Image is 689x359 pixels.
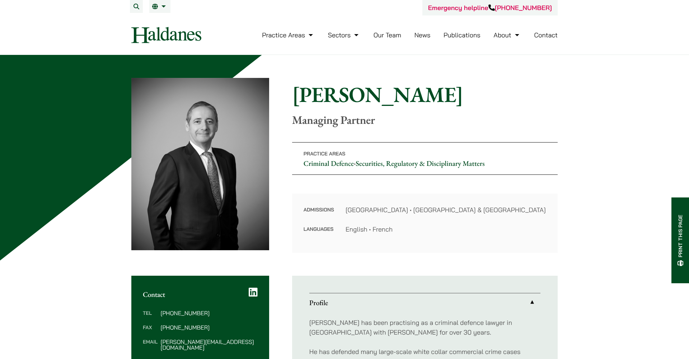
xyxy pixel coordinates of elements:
[356,159,484,168] a: Securities, Regulatory & Disciplinary Matters
[292,81,558,107] h1: [PERSON_NAME]
[143,325,158,339] dt: Fax
[493,31,521,39] a: About
[160,339,257,350] dd: [PERSON_NAME][EMAIL_ADDRESS][DOMAIN_NAME]
[152,4,168,9] a: EN
[328,31,360,39] a: Sectors
[292,113,558,127] p: Managing Partner
[304,205,334,224] dt: Admissions
[346,205,546,215] dd: [GEOGRAPHIC_DATA] • [GEOGRAPHIC_DATA] & [GEOGRAPHIC_DATA]
[143,310,158,325] dt: Tel
[534,31,558,39] a: Contact
[143,339,158,350] dt: Email
[292,142,558,175] p: •
[374,31,401,39] a: Our Team
[346,224,546,234] dd: English • French
[309,318,540,337] p: [PERSON_NAME] has been practising as a criminal defence lawyer in [GEOGRAPHIC_DATA] with [PERSON_...
[304,150,346,157] span: Practice Areas
[428,4,552,12] a: Emergency helpline[PHONE_NUMBER]
[160,310,257,316] dd: [PHONE_NUMBER]
[414,31,431,39] a: News
[304,159,354,168] a: Criminal Defence
[143,290,258,299] h2: Contact
[444,31,481,39] a: Publications
[304,224,334,234] dt: Languages
[131,27,201,43] img: Logo of Haldanes
[160,325,257,330] dd: [PHONE_NUMBER]
[309,293,540,312] a: Profile
[262,31,315,39] a: Practice Areas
